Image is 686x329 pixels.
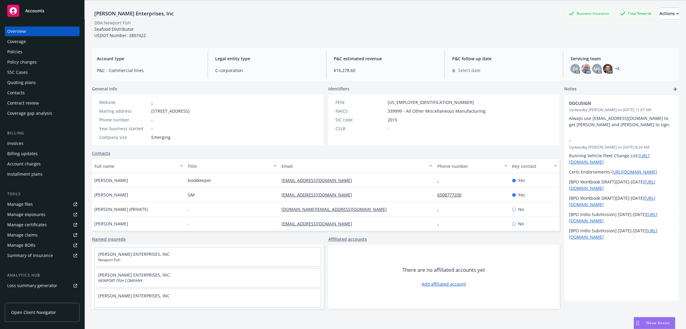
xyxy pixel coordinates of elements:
div: Key contact [512,163,550,169]
a: Account charges [5,159,80,169]
div: DOCUSIGNUpdatedby [PERSON_NAME] on [DATE] 11:07 AMAlways use [EMAIL_ADDRESS][DOMAIN_NAME] to get ... [564,95,679,133]
span: Newport Fish [98,257,317,263]
a: Accounts [5,2,80,19]
p: [BPO Workbook DRAFT][DATE]-[DATE] [569,179,674,191]
span: - [388,125,389,132]
a: Coverage gap analysis [5,108,80,118]
a: Named insureds [92,236,126,242]
button: Email [279,159,435,173]
a: add [672,86,679,93]
p: Running Vehicle Fleet Change List: [569,152,674,165]
a: - [151,99,153,105]
span: There are no affiliated accounts yet [402,266,485,274]
a: [PERSON_NAME] ENTERPRISES, INC [98,293,170,299]
button: Actions [659,8,679,20]
span: [PERSON_NAME] (PRIVATE) [94,206,148,212]
div: Billing updates [7,149,38,158]
a: Overview [5,27,80,36]
div: Manage BORs [7,240,36,250]
span: Open Client Navigator [11,309,56,315]
span: No [518,221,524,227]
a: Manage files [5,199,80,209]
a: Manage claims [5,230,80,240]
div: Total Rewards [617,10,655,17]
span: Identifiers [328,86,349,92]
span: Always use [EMAIL_ADDRESS][DOMAIN_NAME] to get [PERSON_NAME] and [PERSON_NAME] to sign. [569,115,670,127]
div: Phone number [99,117,149,123]
div: Overview [7,27,26,36]
a: [PERSON_NAME] ENTERPRISES, INC. [98,272,171,278]
div: Full name [94,163,176,169]
div: -Updatedby [PERSON_NAME] on [DATE] 8:34 AMRunning Vehicle Fleet Change List:[URL][DOMAIN_NAME]Cer... [564,133,679,245]
span: Updated by [PERSON_NAME] on [DATE] 11:07 AM [569,107,674,113]
a: [EMAIL_ADDRESS][DOMAIN_NAME] [281,221,357,227]
span: $16,278.60 [334,67,437,74]
img: photo [581,64,591,74]
div: Tools [5,191,80,197]
a: - [437,206,443,212]
div: Company size [99,134,149,140]
span: Yes [518,177,525,183]
span: [STREET_ADDRESS] [151,108,190,114]
div: Quoting plans [7,78,36,87]
p: Certs Endorsements- [569,169,674,175]
img: photo [603,64,612,74]
a: Policy changes [5,57,80,67]
div: Billing [5,130,80,136]
span: NEWPORT FISH COMPANY [98,278,317,284]
div: Business Insurance [566,10,612,17]
span: - [151,117,153,123]
span: - [188,206,189,212]
span: [PERSON_NAME] [94,177,128,183]
a: Summary of insurance [5,251,80,260]
a: - [437,177,443,183]
div: SIC code [335,117,385,123]
div: Manage files [7,199,33,209]
div: Summary of insurance [7,251,53,260]
a: Manage exposures [5,210,80,219]
span: MS [594,66,600,72]
span: [PERSON_NAME] [94,192,128,198]
span: DOCUSIGN [569,100,658,106]
a: Manage BORs [5,240,80,250]
span: Accounts [25,8,44,13]
div: Manage exposures [7,210,46,219]
div: Contract review [7,98,39,108]
div: Policy changes [7,57,37,67]
div: Phone number [437,163,500,169]
div: Title [188,163,270,169]
span: GM [188,192,195,198]
p: [BPO Workbook DRAFT][DATE]-[DATE] [569,195,674,208]
div: NAICS [335,108,385,114]
a: [URL][DOMAIN_NAME] [612,169,657,175]
div: Year business started [99,125,149,132]
div: Drag to move [634,317,641,329]
span: Servicing team [570,55,674,62]
span: [US_EMPLOYER_IDENTIFICATION_NUMBER] [388,99,474,105]
div: Website [99,99,149,105]
a: [DOMAIN_NAME][EMAIL_ADDRESS][DOMAIN_NAME] [281,206,391,212]
span: P&C follow up date [452,55,555,62]
a: 6508777200 [437,192,466,198]
div: Coverage gap analysis [7,108,52,118]
a: Manage certificates [5,220,80,230]
a: Add affiliated account [422,281,466,287]
span: 2015 [388,117,397,123]
span: Legal entity type [215,55,319,62]
span: 339999 - All Other Miscellaneous Manufacturing [388,108,486,114]
a: Invoices [5,139,80,148]
a: Affiliated accounts [328,236,367,242]
div: CSLB [335,125,385,132]
div: Manage claims [7,230,38,240]
span: ER [573,66,578,72]
a: [EMAIL_ADDRESS][DOMAIN_NAME] [281,177,357,183]
div: SSC Cases [7,67,28,77]
a: Installment plans [5,169,80,179]
a: Contacts [5,88,80,98]
button: Key contact [510,159,559,173]
div: Account charges [7,159,41,169]
div: Coverage [7,37,26,46]
span: [PERSON_NAME] [94,221,128,227]
span: - [569,137,658,144]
